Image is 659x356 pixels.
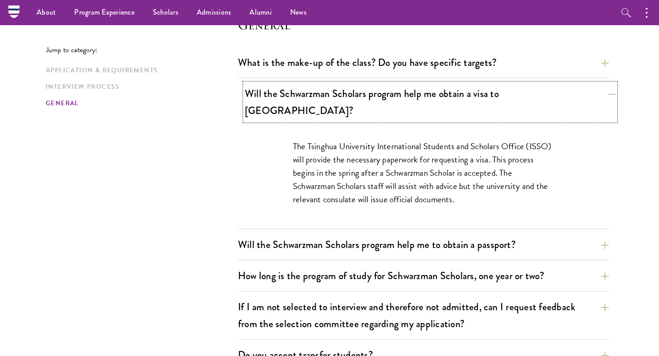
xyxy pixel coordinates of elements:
p: The Tsinghua University International Students and Scholars Office (ISSO) will provide the necess... [293,140,554,206]
button: What is the make-up of the class? Do you have specific targets? [238,52,609,73]
button: If I am not selected to interview and therefore not admitted, can I request feedback from the sel... [238,297,609,334]
a: General [46,98,232,108]
p: Jump to category: [46,46,238,54]
button: Will the Schwarzman Scholars program help me obtain a visa to [GEOGRAPHIC_DATA]? [245,83,616,121]
a: Application & Requirements [46,65,232,75]
button: How long is the program of study for Schwarzman Scholars, one year or two? [238,265,609,286]
button: Will the Schwarzman Scholars program help me to obtain a passport? [238,234,609,255]
a: Interview Process [46,82,232,92]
